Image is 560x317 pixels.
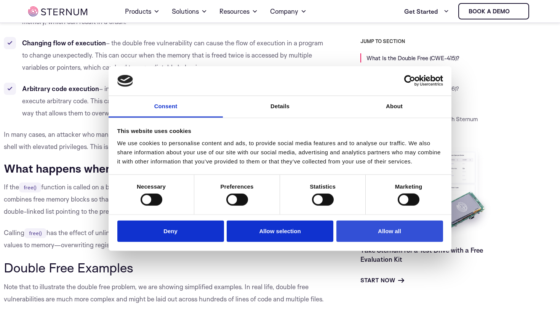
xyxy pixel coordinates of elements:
div: We use cookies to personalise content and ads, to provide social media features and to analyse ou... [117,139,443,166]
p: If the function is called on a buffer, it reads a concatenated list of free buffers, reorders the... [4,181,326,218]
li: – in some cases, a double free vulnerability can be exploited by an attacker to execute arbitrary... [4,83,326,119]
a: Usercentrics Cookiebot - opens in a new window [376,75,443,86]
code: free() [19,183,41,192]
strong: Statistics [310,183,336,190]
strong: Preferences [221,183,254,190]
a: Company [270,1,307,22]
strong: Changing flow of execution [22,39,106,47]
a: Resources [219,1,258,22]
h3: JUMP TO SECTION [360,38,556,44]
a: Consent [109,96,223,118]
a: Get Started [404,4,449,19]
li: – the double free vulnerability can cause the flow of execution in a program to change unexpected... [4,37,326,74]
button: Allow all [336,220,443,242]
button: Deny [117,220,224,242]
img: sternum iot [513,8,519,14]
a: Products [125,1,160,22]
a: Details [223,96,337,118]
p: Calling has the effect of unlinking an unused buffer. This could allow an attacker to write arbit... [4,227,326,251]
button: Allow selection [227,220,333,242]
strong: What happens when a buffer is “freed”? [4,161,215,175]
h3: ‍ ‍ [4,162,326,175]
h2: Double Free Examples [4,260,326,275]
a: Start Now [360,276,404,285]
strong: Necessary [137,183,166,190]
strong: Arbitrary code execution [22,85,99,93]
div: This website uses cookies [117,126,443,136]
p: Note that to illustrate the double free problem, we are showing simplified examples. In real life... [4,281,326,305]
a: About [337,96,451,118]
p: In many cases, an attacker who manages to write values to arbitrary memory spaces can create an i... [4,128,326,153]
a: Solutions [172,1,207,22]
a: Book a demo [458,3,529,19]
a: What Is the Double Free (CWE-415)? [366,54,459,62]
strong: Marketing [395,183,422,190]
code: free() [24,228,46,238]
img: sternum iot [28,6,87,16]
img: logo [117,75,133,87]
